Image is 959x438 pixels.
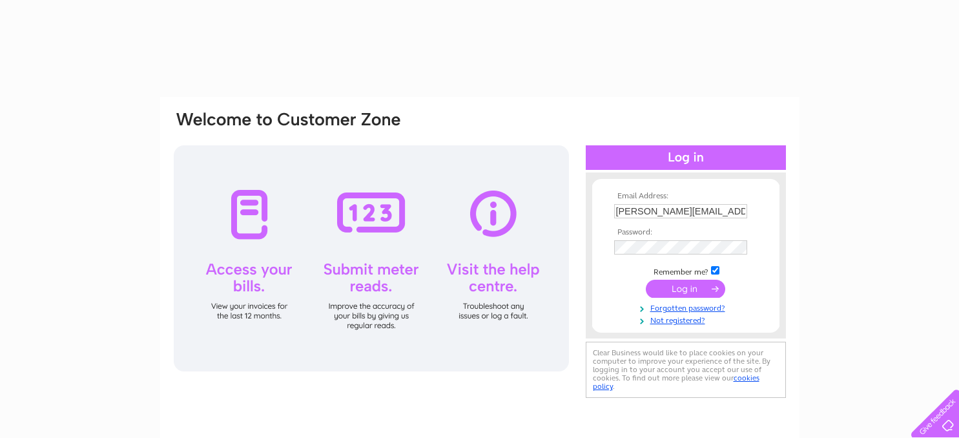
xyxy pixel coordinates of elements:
td: Remember me? [611,264,761,277]
input: Submit [646,280,725,298]
a: Not registered? [614,313,761,326]
a: cookies policy [593,373,759,391]
div: Clear Business would like to place cookies on your computer to improve your experience of the sit... [586,342,786,398]
th: Password: [611,228,761,237]
th: Email Address: [611,192,761,201]
a: Forgotten password? [614,301,761,313]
